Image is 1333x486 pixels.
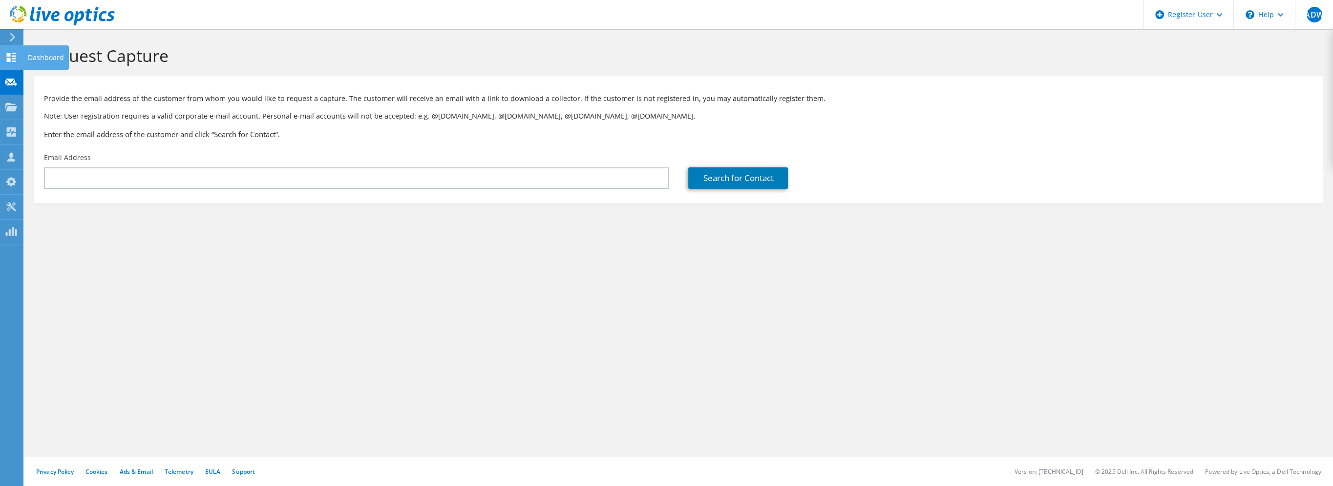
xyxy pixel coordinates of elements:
span: ADW [1307,7,1322,22]
a: Ads & Email [120,467,153,476]
li: Version: [TECHNICAL_ID] [1015,467,1083,476]
p: Provide the email address of the customer from whom you would like to request a capture. The cust... [44,93,1313,104]
p: Note: User registration requires a valid corporate e-mail account. Personal e-mail accounts will ... [44,111,1313,121]
a: Search for Contact [688,167,788,189]
a: Telemetry [165,467,193,476]
h1: Request Capture [39,45,1313,66]
div: Dashboard [23,45,69,70]
a: Cookies [85,467,108,476]
label: Email Address [44,153,91,162]
a: Privacy Policy [36,467,74,476]
svg: \n [1246,10,1254,19]
a: EULA [205,467,220,476]
li: Powered by Live Optics, a Dell Technology [1205,467,1321,476]
a: Support [232,467,255,476]
h3: Enter the email address of the customer and click “Search for Contact”. [44,129,1313,140]
li: © 2025 Dell Inc. All Rights Reserved [1095,467,1193,476]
